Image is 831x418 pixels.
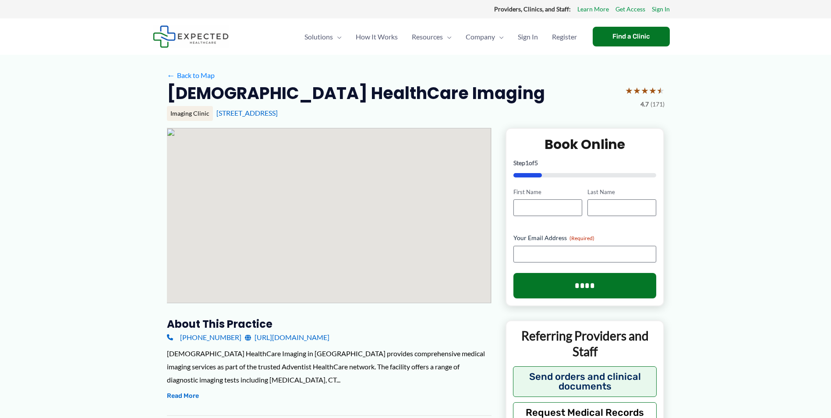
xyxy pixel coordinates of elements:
p: Step of [513,160,657,166]
strong: Providers, Clinics, and Staff: [494,5,571,13]
span: ★ [625,82,633,99]
div: [DEMOGRAPHIC_DATA] HealthCare Imaging in [GEOGRAPHIC_DATA] provides comprehensive medical imaging... [167,347,492,386]
p: Referring Providers and Staff [513,328,657,360]
a: [STREET_ADDRESS] [216,109,278,117]
span: Resources [412,21,443,52]
a: Sign In [511,21,545,52]
label: Last Name [587,188,656,196]
button: Send orders and clinical documents [513,366,657,397]
div: Imaging Clinic [167,106,213,121]
span: 5 [534,159,538,166]
a: [URL][DOMAIN_NAME] [245,331,329,344]
button: Read More [167,391,199,401]
span: 1 [525,159,529,166]
h2: [DEMOGRAPHIC_DATA] HealthCare Imaging [167,82,545,104]
h3: About this practice [167,317,492,331]
a: [PHONE_NUMBER] [167,331,241,344]
span: Register [552,21,577,52]
span: Menu Toggle [443,21,452,52]
nav: Primary Site Navigation [297,21,584,52]
span: ← [167,71,175,79]
span: ★ [641,82,649,99]
a: Register [545,21,584,52]
a: ResourcesMenu Toggle [405,21,459,52]
span: Menu Toggle [495,21,504,52]
label: Your Email Address [513,234,657,242]
span: ★ [633,82,641,99]
a: Get Access [615,4,645,15]
a: SolutionsMenu Toggle [297,21,349,52]
a: How It Works [349,21,405,52]
a: CompanyMenu Toggle [459,21,511,52]
a: Sign In [652,4,670,15]
span: Company [466,21,495,52]
span: (Required) [569,235,594,241]
a: Learn More [577,4,609,15]
a: Find a Clinic [593,27,670,46]
span: (171) [651,99,665,110]
span: 4.7 [640,99,649,110]
img: Expected Healthcare Logo - side, dark font, small [153,25,229,48]
a: ←Back to Map [167,69,215,82]
span: Solutions [304,21,333,52]
span: Sign In [518,21,538,52]
span: ★ [657,82,665,99]
span: Menu Toggle [333,21,342,52]
label: First Name [513,188,582,196]
h2: Book Online [513,136,657,153]
span: How It Works [356,21,398,52]
span: ★ [649,82,657,99]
